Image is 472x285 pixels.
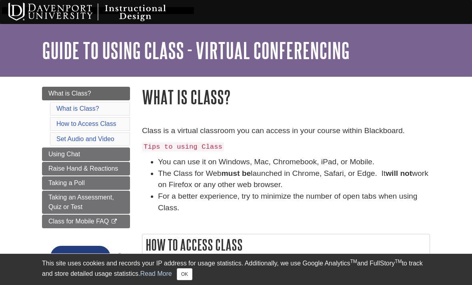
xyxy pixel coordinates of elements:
a: Using Chat [42,147,130,161]
span: Class for Mobile FAQ [48,218,109,225]
span: Raise Hand & Reactions [48,165,118,172]
li: The Class for Web launched in Chrome, Safari, or Edge. It work on Firefox or any other web browser. [158,168,430,191]
a: What is Class? [42,87,130,100]
a: Read More [140,270,172,277]
a: How to Access Class [56,120,116,127]
a: What is Class? [56,105,99,112]
a: Taking an Assessment, Quiz or Test [42,191,130,214]
a: Raise Hand & Reactions [42,162,130,175]
button: En español [50,246,110,267]
p: Class is a virtual classroom you can access in your course within Blackboard. [142,125,430,137]
sup: TM [350,259,357,264]
span: Taking an Assessment, Quiz or Test [48,194,114,210]
h1: What is Class? [142,87,430,107]
a: Taking a Poll [42,176,130,190]
strong: must be [222,169,251,177]
a: Set Audio and Video [56,136,114,142]
code: Tips to using Class [142,142,224,151]
div: Guide Page Menu [42,87,130,281]
h2: How to Access Class [142,234,430,255]
span: Taking a Poll [48,179,85,186]
li: For a better experience, try to minimize the number of open tabs when using Class. [158,191,430,214]
span: Using Chat [48,151,80,157]
span: What is Class? [48,90,91,97]
img: Davenport University Instructional Design [2,2,194,22]
i: This link opens in a new window [111,219,118,224]
li: You can use it on Windows, Mac, Chromebook, iPad, or Mobile. [158,156,430,168]
strong: will not [386,169,412,177]
a: Class for Mobile FAQ [42,215,130,228]
a: Link opens in new window [48,253,122,260]
div: This site uses cookies and records your IP address for usage statistics. Additionally, we use Goo... [42,259,430,280]
sup: TM [395,259,402,264]
a: Guide to Using Class - Virtual Conferencing [42,38,350,63]
button: Close [177,268,192,280]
